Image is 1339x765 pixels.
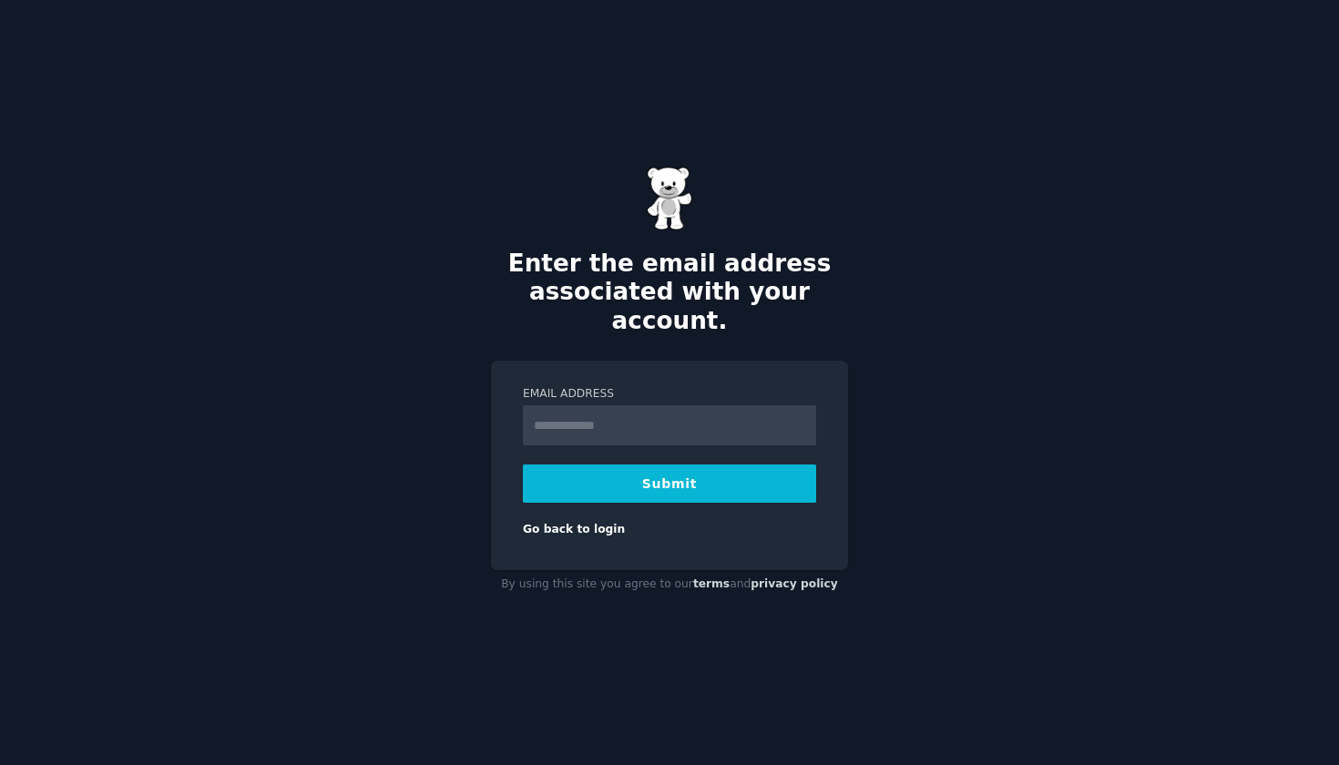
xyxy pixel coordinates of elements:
[491,250,848,336] h2: Enter the email address associated with your account.
[491,570,848,599] div: By using this site you agree to our and
[523,386,816,403] label: Email Address
[693,577,730,590] a: terms
[523,464,816,503] button: Submit
[751,577,838,590] a: privacy policy
[523,523,625,535] a: Go back to login
[647,167,692,230] img: Gummy Bear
